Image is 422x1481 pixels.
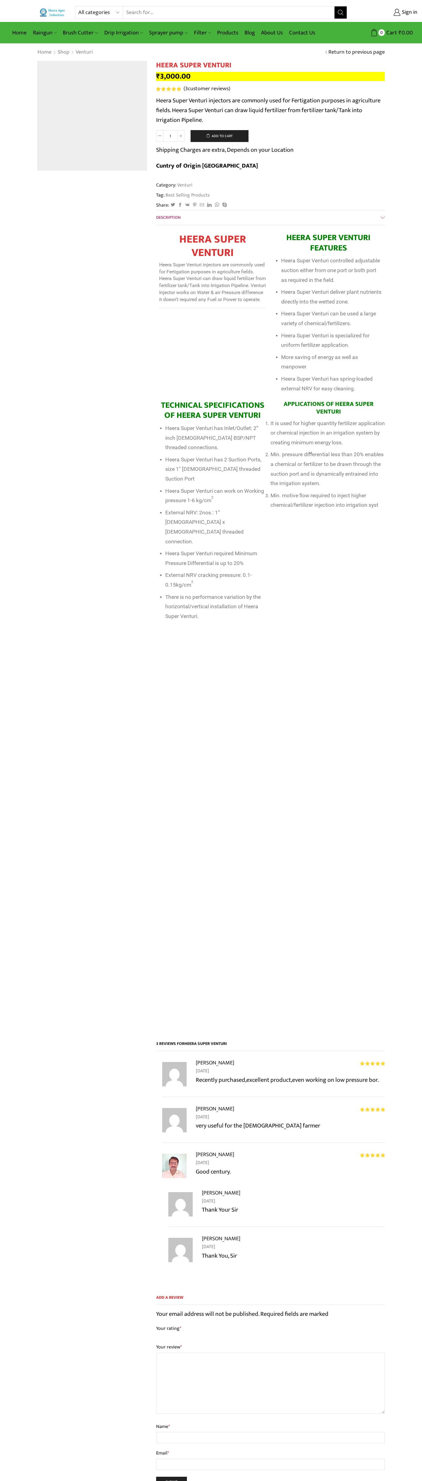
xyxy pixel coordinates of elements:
[214,26,241,40] a: Products
[156,1343,385,1351] label: Your review
[360,1153,385,1157] span: Rated out of 5
[156,161,258,171] b: Cuntry of Origin [GEOGRAPHIC_DATA]
[399,28,413,37] bdi: 0.00
[353,27,413,38] a: 0 Cart ₹0.00
[156,214,181,221] span: Description
[196,1113,385,1121] time: [DATE]
[385,29,397,37] span: Cart
[270,492,378,508] span: Min. motive ﬂow required to inject higher chemical/fertilizer injection into irrigation syst
[37,61,147,171] img: Heera Super Venturi
[378,29,385,36] span: 0
[146,26,191,40] a: Sprayer pump
[9,26,30,40] a: Home
[184,1040,227,1047] span: HEERA SUPER VENTURI
[196,1067,385,1075] time: [DATE]
[165,425,258,450] span: Heera Super Venturi has Inlet/Outlet: 2” inch [DEMOGRAPHIC_DATA] BSP/NPT threaded connections.
[202,1251,385,1261] p: Thank You, Sir
[202,1234,240,1243] strong: [PERSON_NAME]
[156,87,181,91] div: Rated 5.00 out of 5
[37,48,52,56] a: Home
[356,7,417,18] a: Sign in
[360,1107,385,1112] span: Rated out of 5
[179,230,246,261] strong: HEERA SUPER VENTURI
[281,289,381,305] span: Heera Super Venturi deliver plant nutrients directly into the wetted zone.
[156,182,192,189] span: Category:
[156,87,182,91] span: 3
[159,261,266,303] p: Heera Super Venturi injectors are commonly used for Fertigation purposes in agriculture fields. H...
[184,85,230,93] a: (3customer reviews)
[156,70,160,83] span: ₹
[284,399,374,417] span: APPLICATIONS OF HEERA SUPER VENTURI
[360,1153,385,1157] div: Rated 5 out of 5
[156,1041,385,1051] h2: 3 reviews for
[30,26,60,40] a: Raingun
[165,572,252,588] span: External NRV cracking pressure: 0.1-0.15kg/cm
[163,130,177,142] input: Product quantity
[191,580,193,584] sup: 2
[202,1188,240,1197] strong: [PERSON_NAME]
[270,451,384,486] span: Min. pressure diﬀerential less than 20% enables a chemical or fertilizer to be drawn through the ...
[196,1075,385,1085] p: Recently purchased,excellent product,even working on low pressure bor.
[191,26,214,40] a: Filter
[123,6,334,19] input: Search for...
[101,26,146,40] a: Drip Irrigation
[360,1061,385,1066] span: Rated out of 5
[156,1295,385,1305] span: Add a review
[196,1121,385,1131] p: very useful for the [DEMOGRAPHIC_DATA] farmer
[156,87,181,91] span: Rated out of 5 based on customer ratings
[258,26,286,40] a: About Us
[202,1243,385,1251] time: [DATE]
[196,1167,385,1177] p: Good century.
[281,311,376,326] span: Heera Super Venturi can be used a large variety of chemical/fertilizers.
[211,495,213,499] sup: 2
[37,48,93,56] nav: Breadcrumb
[165,192,210,199] a: Best Selling Products
[196,1159,385,1167] time: [DATE]
[165,488,264,504] span: Heera Super Venturi can work on Working pressure 1-6 kg/cm
[156,61,385,70] h1: HEERA SUPER VENTURI
[156,210,385,225] a: Description
[165,550,257,566] span: Heera Super Venturi required Minimum Pressure Differential is up to 20%
[196,1058,234,1067] strong: [PERSON_NAME]
[156,70,191,83] bdi: 3,000.00
[286,26,318,40] a: Contact Us
[334,6,347,19] button: Search button
[57,48,70,56] a: Shop
[165,594,261,619] span: There is no performance variation by the horizontal/vertical installation of Heera Super Venturi.
[270,420,385,446] span: It is used for higher quantity fertilizer application or chemical injection in an irrigation syst...
[156,1309,328,1319] span: Your email address will not be published. Required fields are marked
[191,130,249,142] button: Add to cart
[161,398,264,422] span: TECHNICAL SPECIFICATIONS OF HEERA SUPER VENTURI
[165,510,244,545] span: External NRV: 2nos.: 1” [DEMOGRAPHIC_DATA] x [DEMOGRAPHIC_DATA] threaded connection.
[281,332,370,348] span: Heera Super Venturi is specialized for uniform fertilizer application.
[360,1061,385,1066] div: Rated 5 out of 5
[281,257,380,283] span: Heera Super Venturi controlled adjustable suction either from one port or both port as required i...
[360,1107,385,1112] div: Rated 5 out of 5
[281,376,373,392] span: Heera Super Venturi has spring-loaded external NRV for easy cleaning.
[156,145,294,155] p: Shipping Charges are extra, Depends on your Location
[286,231,370,255] span: HEERA SUPER VENTURI FEATURES
[156,96,385,125] p: Heera Super Venturi injectors are commonly used for Fertigation purposes in agriculture fields. H...
[156,1325,385,1332] label: Your rating
[185,84,188,93] span: 3
[202,1205,385,1215] p: Thank Your Sir
[75,48,93,56] a: Venturi
[400,9,417,16] span: Sign in
[281,354,358,370] span: More saving of energy as well as manpower
[156,192,385,199] span: Tag:
[399,28,402,37] span: ₹
[196,1150,234,1159] strong: [PERSON_NAME]
[165,456,261,482] span: Heera Super Venturi has 2 Suction Ports, size 1″ [DEMOGRAPHIC_DATA] threaded Suction Port
[176,181,192,189] a: Venturi
[156,1449,385,1457] label: Email
[328,48,385,56] a: Return to previous page
[156,202,169,209] span: Share:
[156,1423,385,1431] label: Name
[196,1104,234,1113] strong: [PERSON_NAME]
[202,1197,385,1205] time: [DATE]
[241,26,258,40] a: Blog
[60,26,101,40] a: Brush Cutter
